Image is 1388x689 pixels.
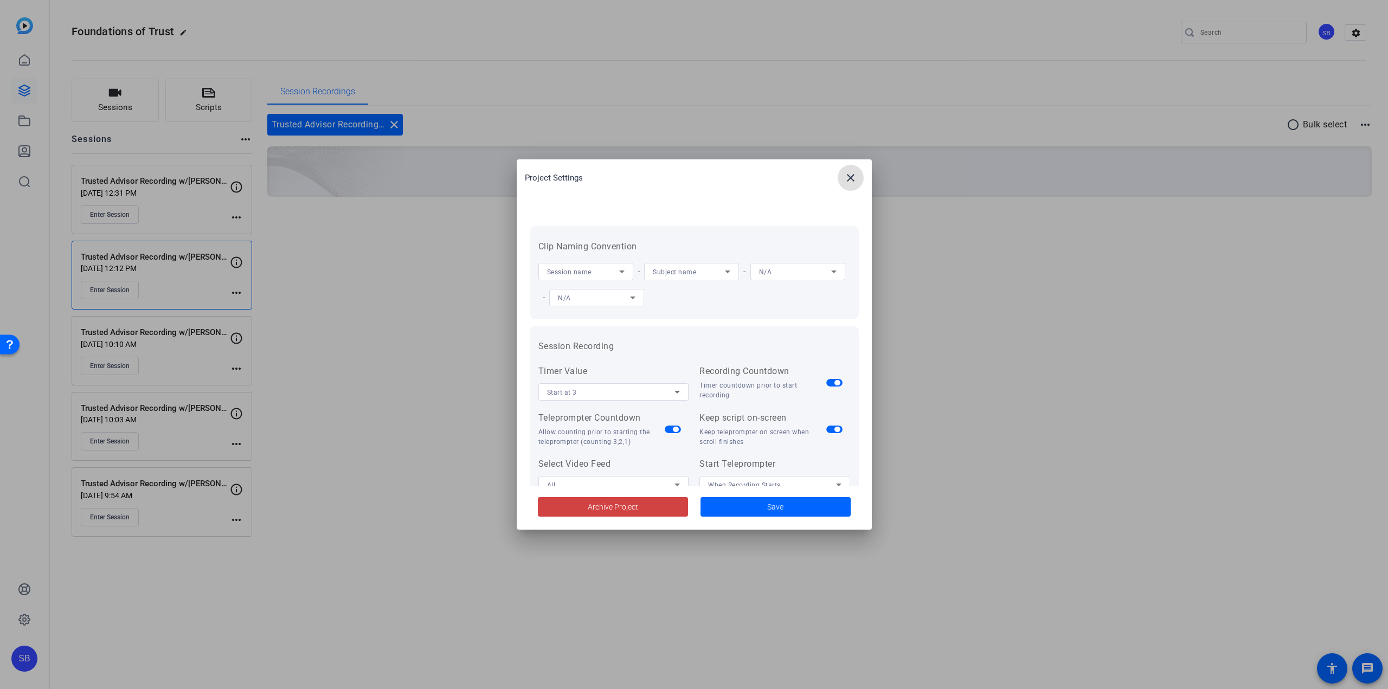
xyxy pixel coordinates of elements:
span: - [633,266,645,276]
span: All [547,481,556,489]
span: N/A [759,268,772,276]
h3: Session Recording [538,340,850,353]
span: - [538,292,550,302]
div: Timer Value [538,365,689,378]
h3: Clip Naming Convention [538,240,850,253]
span: - [739,266,750,276]
div: Recording Countdown [699,365,826,378]
span: Session name [547,268,592,276]
mat-icon: close [844,171,857,184]
div: Start Teleprompter [699,458,850,471]
div: Keep script on-screen [699,411,826,424]
div: Select Video Feed [538,458,689,471]
div: Project Settings [525,165,872,191]
div: Allow counting prior to starting the teleprompter (counting 3,2,1) [538,427,665,447]
span: Archive Project [588,501,638,513]
span: Save [767,501,783,513]
span: Start at 3 [547,389,577,396]
div: Teleprompter Countdown [538,411,665,424]
button: Archive Project [538,497,688,517]
div: Timer countdown prior to start recording [699,381,826,400]
span: N/A [558,294,571,302]
span: Subject name [653,268,696,276]
span: When Recording Starts [708,481,781,489]
button: Save [701,497,851,517]
div: Keep teleprompter on screen when scroll finishes [699,427,826,447]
